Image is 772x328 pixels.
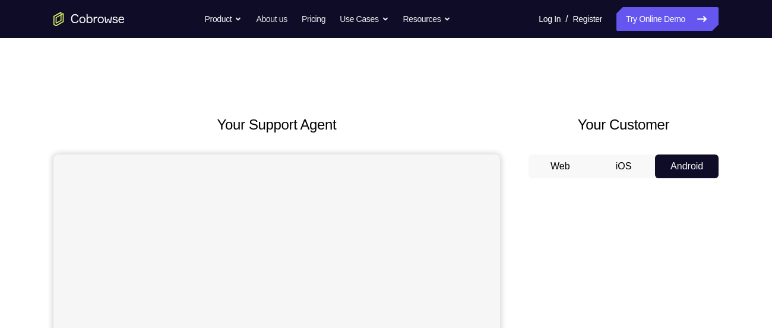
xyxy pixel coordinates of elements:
[655,154,719,178] button: Android
[616,7,719,31] a: Try Online Demo
[53,12,125,26] a: Go to the home page
[592,154,656,178] button: iOS
[529,154,592,178] button: Web
[573,7,602,31] a: Register
[205,7,242,31] button: Product
[539,7,561,31] a: Log In
[403,7,451,31] button: Resources
[565,12,568,26] span: /
[529,114,719,135] h2: Your Customer
[53,114,500,135] h2: Your Support Agent
[340,7,388,31] button: Use Cases
[302,7,325,31] a: Pricing
[256,7,287,31] a: About us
